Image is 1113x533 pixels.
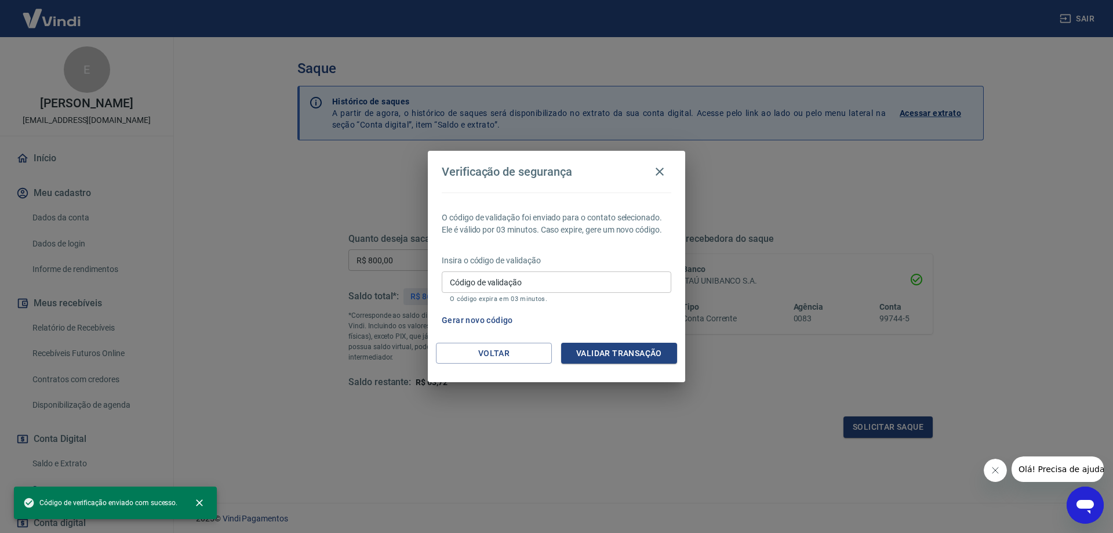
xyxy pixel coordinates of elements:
button: Gerar novo código [437,310,518,331]
p: O código de validação foi enviado para o contato selecionado. Ele é válido por 03 minutos. Caso e... [442,212,671,236]
button: close [187,490,212,516]
span: Código de verificação enviado com sucesso. [23,497,177,509]
button: Validar transação [561,343,677,364]
span: Olá! Precisa de ajuda? [7,8,97,17]
p: O código expira em 03 minutos. [450,295,663,303]
iframe: Botão para abrir a janela de mensagens [1067,487,1104,524]
iframe: Mensagem da empresa [1012,456,1104,482]
iframe: Fechar mensagem [984,459,1007,482]
button: Voltar [436,343,552,364]
h4: Verificação de segurança [442,165,572,179]
p: Insira o código de validação [442,255,671,267]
